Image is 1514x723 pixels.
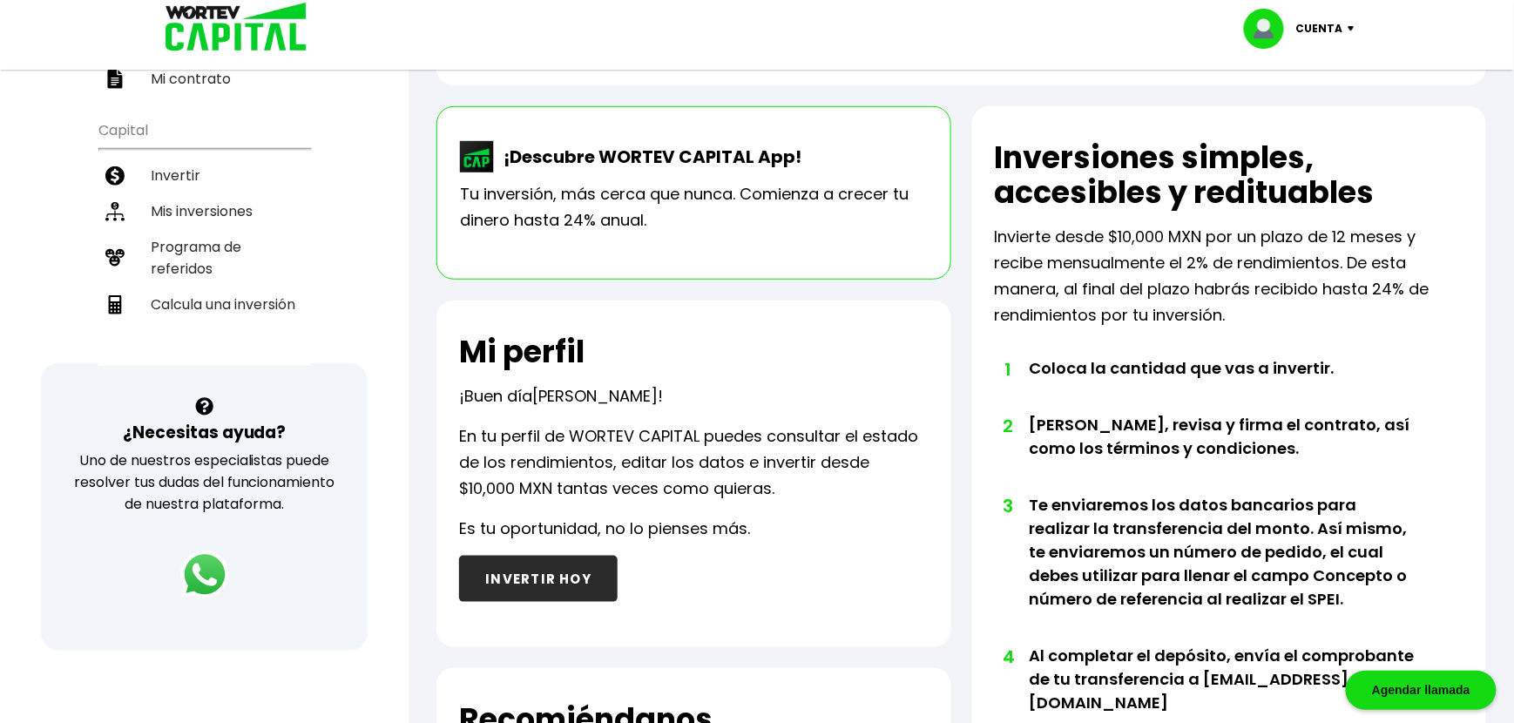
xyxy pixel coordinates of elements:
[1343,26,1367,31] img: icon-down
[98,287,310,322] a: Calcula una inversión
[123,420,287,445] h3: ¿Necesitas ayuda?
[460,181,927,233] p: Tu inversión, más cerca que nunca. Comienza a crecer tu dinero hasta 24% anual.
[1004,493,1012,519] span: 3
[98,193,310,229] a: Mis inversiones
[1296,16,1343,42] p: Cuenta
[98,158,310,193] a: Invertir
[1346,671,1497,710] div: Agendar llamada
[98,229,310,287] a: Programa de referidos
[459,516,750,542] p: Es tu oportunidad, no lo pienses más.
[1004,644,1012,670] span: 4
[1004,356,1012,382] span: 1
[495,144,801,170] p: ¡Descubre WORTEV CAPITAL App!
[1030,493,1417,644] li: Te enviaremos los datos bancarios para realizar la transferencia del monto. Así mismo, te enviare...
[460,141,495,172] img: wortev-capital-app-icon
[1030,413,1417,493] li: [PERSON_NAME], revisa y firma el contrato, así como los términos y condiciones.
[105,295,125,314] img: calculadora-icon.17d418c4.svg
[459,383,663,409] p: ¡Buen día !
[459,556,618,602] button: INVERTIR HOY
[64,449,345,515] p: Uno de nuestros especialistas puede resolver tus dudas del funcionamiento de nuestra plataforma.
[180,551,229,599] img: logos_whatsapp-icon.242b2217.svg
[98,61,310,97] a: Mi contrato
[105,202,125,221] img: inversiones-icon.6695dc30.svg
[105,248,125,267] img: recomiendanos-icon.9b8e9327.svg
[995,224,1463,328] p: Invierte desde $10,000 MXN por un plazo de 12 meses y recibe mensualmente el 2% de rendimientos. ...
[459,334,585,369] h2: Mi perfil
[105,166,125,186] img: invertir-icon.b3b967d7.svg
[459,423,928,502] p: En tu perfil de WORTEV CAPITAL puedes consultar el estado de los rendimientos, editar los datos e...
[532,385,658,407] span: [PERSON_NAME]
[105,70,125,89] img: contrato-icon.f2db500c.svg
[1004,413,1012,439] span: 2
[98,111,310,366] ul: Capital
[995,140,1463,210] h2: Inversiones simples, accesibles y redituables
[1030,356,1417,413] li: Coloca la cantidad que vas a invertir.
[1244,9,1296,49] img: profile-image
